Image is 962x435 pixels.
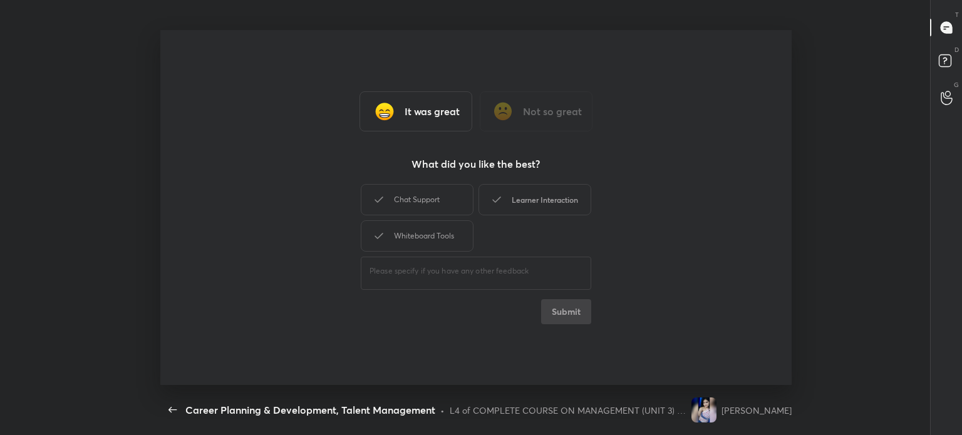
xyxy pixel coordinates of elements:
[405,104,460,119] h3: It was great
[490,99,515,124] img: frowning_face_cmp.gif
[411,156,540,171] h3: What did you like the best?
[450,404,686,417] div: L4 of COMPLETE COURSE ON MANAGEMENT (UNIT 3) - UGC NET [DATE]
[361,220,473,252] div: Whiteboard Tools
[955,10,959,19] p: T
[523,104,582,119] h3: Not so great
[361,184,473,215] div: Chat Support
[954,80,959,90] p: G
[478,184,591,215] div: Learner Interaction
[721,404,792,417] div: [PERSON_NAME]
[954,45,959,54] p: D
[185,402,435,417] div: Career Planning & Development, Talent Management
[691,397,716,422] img: b4263d946f1245789809af6d760ec954.jpg
[440,404,445,417] div: •
[372,99,397,124] img: grinning_face_with_smiling_eyes_cmp.gif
